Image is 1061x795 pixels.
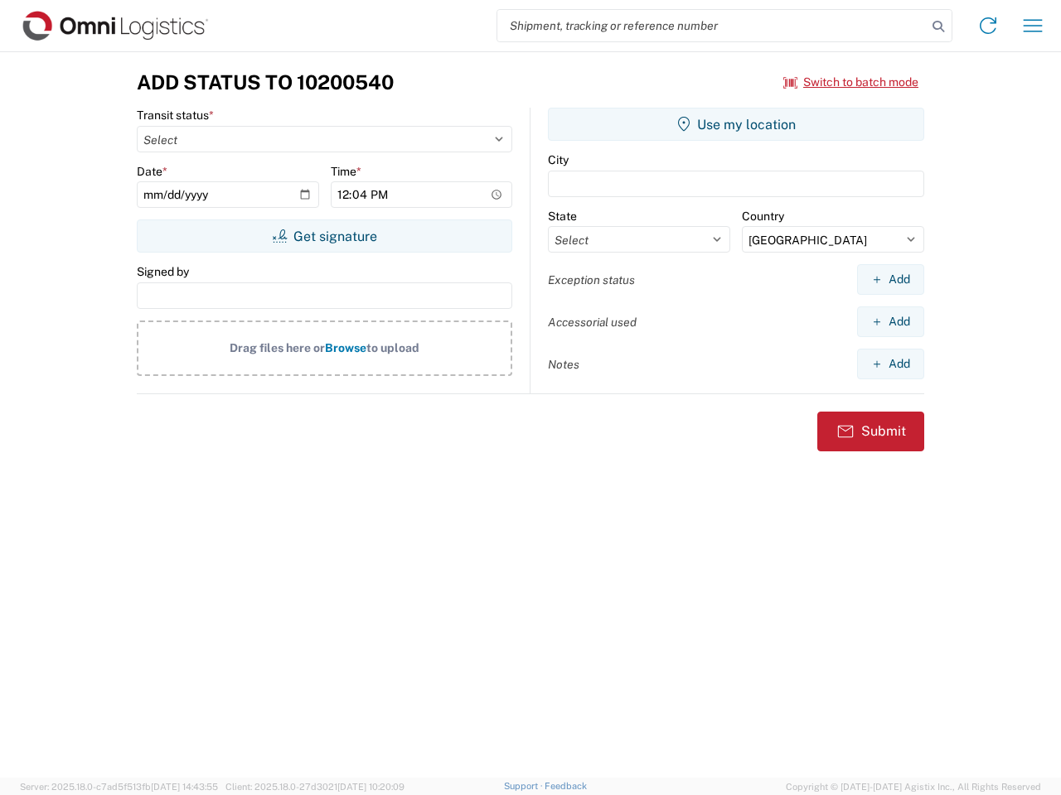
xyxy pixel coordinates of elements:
a: Support [504,781,545,791]
button: Switch to batch mode [783,69,918,96]
span: Drag files here or [230,341,325,354]
label: Date [137,164,167,179]
h3: Add Status to 10200540 [137,70,394,94]
label: Transit status [137,108,214,123]
button: Get signature [137,219,512,253]
label: Exception status [548,272,635,287]
button: Add [857,306,924,337]
label: State [548,209,577,224]
label: Signed by [137,264,189,279]
label: Country [742,209,784,224]
button: Use my location [548,108,924,141]
input: Shipment, tracking or reference number [497,10,927,41]
button: Add [857,349,924,379]
span: [DATE] 14:43:55 [151,782,218,792]
span: Browse [325,341,366,354]
label: City [548,152,569,167]
span: Server: 2025.18.0-c7ad5f513fb [20,782,218,792]
label: Time [331,164,361,179]
span: Client: 2025.18.0-27d3021 [225,782,405,792]
a: Feedback [545,781,587,791]
label: Accessorial used [548,315,637,330]
label: Notes [548,357,579,372]
button: Add [857,264,924,295]
button: Submit [817,412,924,451]
span: to upload [366,341,419,354]
span: [DATE] 10:20:09 [337,782,405,792]
span: Copyright © [DATE]-[DATE] Agistix Inc., All Rights Reserved [786,779,1041,794]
